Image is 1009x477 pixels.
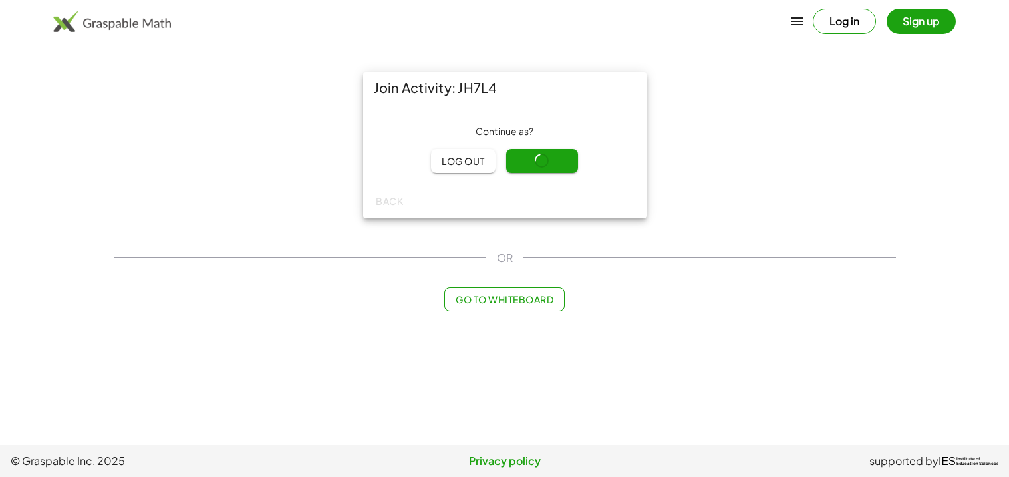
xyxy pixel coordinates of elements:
span: IES [938,455,956,468]
button: Log in [813,9,876,34]
span: © Graspable Inc, 2025 [11,453,340,469]
span: Go to Whiteboard [456,293,553,305]
span: supported by [869,453,938,469]
button: Log out [431,149,496,173]
a: IESInstitute ofEducation Sciences [938,453,998,469]
span: OR [497,250,513,266]
button: Go to Whiteboard [444,287,565,311]
div: Continue as ? [374,125,636,138]
a: Privacy policy [340,453,669,469]
span: Log out [442,155,485,167]
span: Institute of Education Sciences [956,457,998,466]
button: Sign up [887,9,956,34]
div: Join Activity: JH7L4 [363,72,647,104]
